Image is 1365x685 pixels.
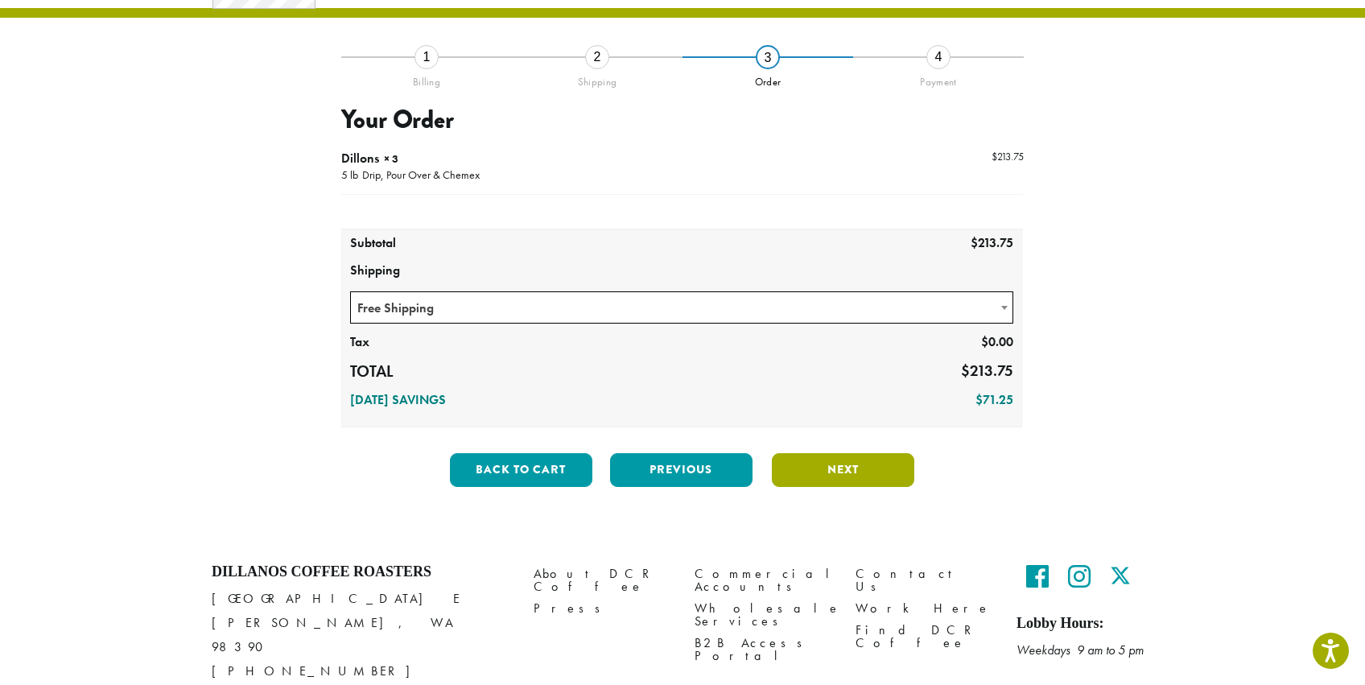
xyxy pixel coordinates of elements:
div: Billing [341,69,512,89]
a: Contact Us [856,563,992,598]
div: Payment [853,69,1024,89]
a: Wholesale Services [695,598,831,633]
bdi: 71.25 [975,391,1013,408]
a: Work Here [856,598,992,620]
bdi: 213.75 [961,361,1013,381]
th: Tax [342,329,478,357]
button: Back to cart [450,453,592,487]
h5: Lobby Hours: [1017,615,1153,633]
th: Total [342,357,478,387]
button: Next [772,453,914,487]
bdi: 213.75 [992,150,1024,163]
p: Drip, Pour Over & Chemex [358,168,480,184]
a: Press [534,598,670,620]
span: $ [971,234,978,251]
span: $ [961,361,970,381]
span: $ [981,333,988,350]
h3: Your Order [341,105,1024,135]
p: [GEOGRAPHIC_DATA] E [PERSON_NAME], WA 98390 [PHONE_NUMBER] [212,587,509,683]
h4: Dillanos Coffee Roasters [212,563,509,581]
span: Free Shipping [350,291,1013,324]
div: 1 [414,45,439,69]
strong: × 3 [384,151,398,166]
span: Free Shipping [351,292,1012,324]
bdi: 213.75 [971,234,1013,251]
div: Order [682,69,853,89]
span: $ [992,150,997,163]
bdi: 0.00 [981,333,1013,350]
th: Subtotal [342,230,478,258]
p: 5 lb [341,168,358,184]
div: 3 [756,45,780,69]
th: [DATE] Savings [342,387,719,415]
th: Shipping [342,258,1021,285]
a: Commercial Accounts [695,563,831,598]
a: Find DCR Coffee [856,620,992,654]
button: Previous [610,453,753,487]
a: B2B Access Portal [695,633,831,667]
div: 2 [585,45,609,69]
em: Weekdays 9 am to 5 pm [1017,642,1144,658]
span: $ [975,391,983,408]
span: Dillons [341,150,379,167]
div: Shipping [512,69,682,89]
a: About DCR Coffee [534,563,670,598]
div: 4 [926,45,951,69]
